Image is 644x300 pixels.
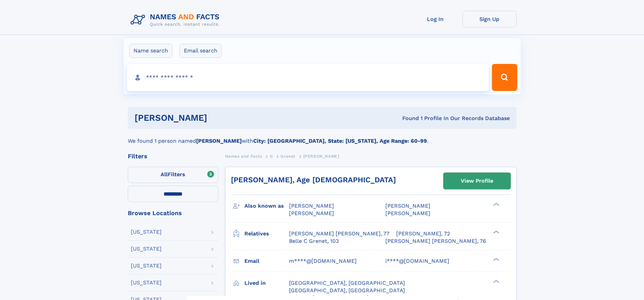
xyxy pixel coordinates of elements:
[128,129,517,145] div: We found 1 person named with .
[289,203,334,209] span: [PERSON_NAME]
[492,230,500,234] div: ❯
[129,44,172,58] label: Name search
[128,11,225,29] img: Logo Names and Facts
[305,115,510,122] div: Found 1 Profile In Our Records Database
[161,171,168,178] span: All
[131,280,162,285] div: [US_STATE]
[270,152,273,160] a: G
[396,230,450,237] a: [PERSON_NAME], 72
[128,167,218,183] label: Filters
[244,228,289,239] h3: Relatives
[385,237,486,245] a: [PERSON_NAME] [PERSON_NAME], 76
[444,173,510,189] a: View Profile
[131,229,162,235] div: [US_STATE]
[492,257,500,261] div: ❯
[128,153,218,159] div: Filters
[253,138,427,144] b: City: [GEOGRAPHIC_DATA], State: [US_STATE], Age Range: 60-99
[281,152,295,160] a: Grenet
[131,263,162,269] div: [US_STATE]
[492,279,500,283] div: ❯
[128,210,218,216] div: Browse Locations
[244,277,289,289] h3: Lived in
[196,138,242,144] b: [PERSON_NAME]
[244,255,289,267] h3: Email
[385,203,430,209] span: [PERSON_NAME]
[492,64,517,91] button: Search Button
[289,280,405,286] span: [GEOGRAPHIC_DATA], [GEOGRAPHIC_DATA]
[135,114,305,122] h1: [PERSON_NAME]
[180,44,222,58] label: Email search
[461,173,493,189] div: View Profile
[244,200,289,212] h3: Also known as
[303,154,339,159] span: [PERSON_NAME]
[225,152,262,160] a: Names and Facts
[270,154,273,159] span: G
[289,287,405,294] span: [GEOGRAPHIC_DATA], [GEOGRAPHIC_DATA]
[127,64,489,91] input: search input
[131,246,162,252] div: [US_STATE]
[289,237,339,245] a: Belle C Grenet, 103
[492,202,500,207] div: ❯
[462,11,517,27] a: Sign Up
[289,210,334,216] span: [PERSON_NAME]
[281,154,295,159] span: Grenet
[289,230,389,237] a: [PERSON_NAME] [PERSON_NAME], 77
[408,11,462,27] a: Log In
[385,210,430,216] span: [PERSON_NAME]
[231,176,396,184] a: [PERSON_NAME], Age [DEMOGRAPHIC_DATA]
